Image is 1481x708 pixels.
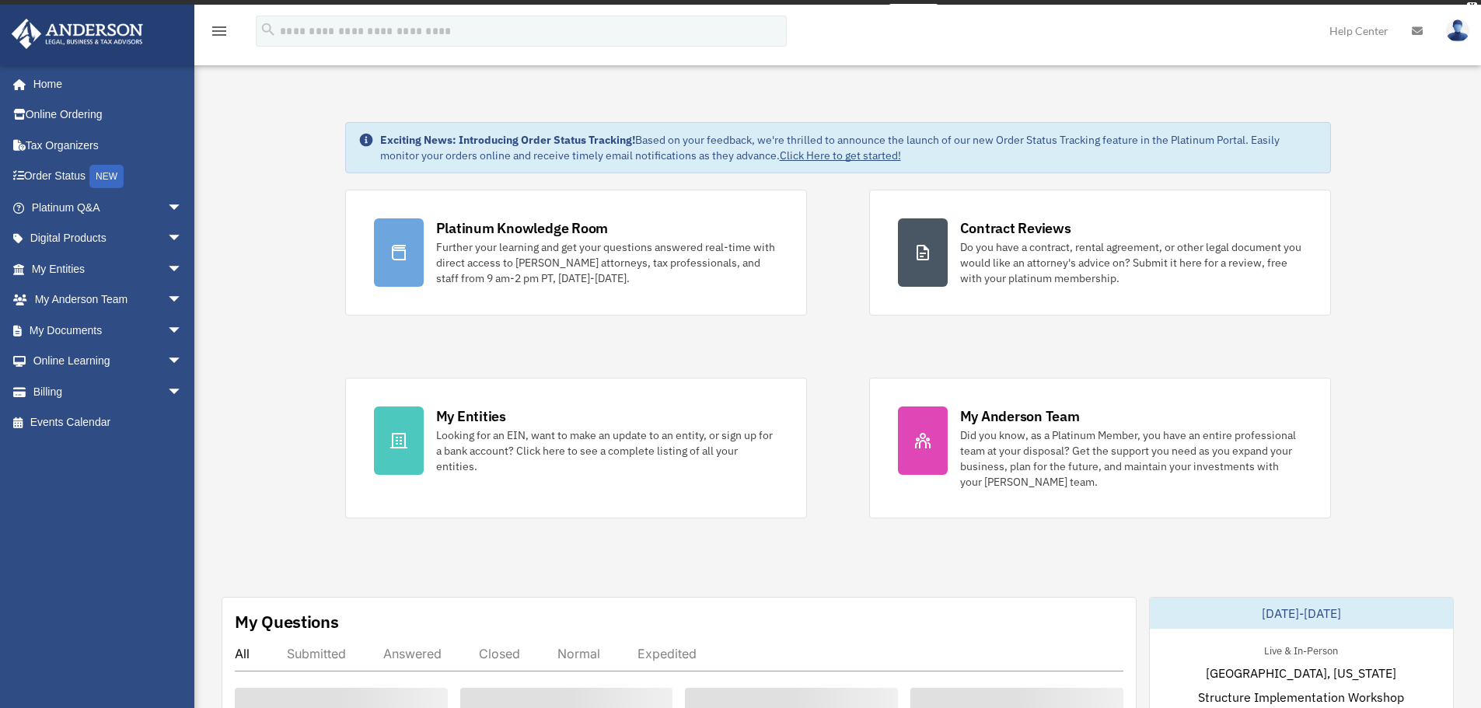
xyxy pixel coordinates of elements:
a: My Anderson Team Did you know, as a Platinum Member, you have an entire professional team at your... [869,378,1331,518]
div: Do you have a contract, rental agreement, or other legal document you would like an attorney's ad... [960,239,1302,286]
div: Expedited [637,646,697,661]
div: My Anderson Team [960,406,1080,426]
div: Contract Reviews [960,218,1071,238]
a: Online Ordering [11,99,206,131]
div: Get a chance to win 6 months of Platinum for free just by filling out this [543,4,883,23]
a: survey [889,4,938,23]
a: Platinum Q&Aarrow_drop_down [11,192,206,223]
a: Events Calendar [11,407,206,438]
div: NEW [89,165,124,188]
div: Live & In-Person [1252,641,1350,657]
a: My Entities Looking for an EIN, want to make an update to an entity, or sign up for a bank accoun... [345,378,807,518]
span: arrow_drop_down [167,253,198,285]
div: close [1467,2,1477,12]
div: Normal [557,646,600,661]
a: Online Learningarrow_drop_down [11,346,206,377]
div: My Entities [436,406,506,426]
a: Order StatusNEW [11,161,206,193]
div: [DATE]-[DATE] [1150,598,1453,629]
div: Based on your feedback, we're thrilled to announce the launch of our new Order Status Tracking fe... [380,132,1318,163]
a: Home [11,68,198,99]
a: Contract Reviews Do you have a contract, rental agreement, or other legal document you would like... [869,190,1331,316]
div: Closed [479,646,520,661]
div: Submitted [287,646,346,661]
i: search [260,21,277,38]
span: arrow_drop_down [167,223,198,255]
div: My Questions [235,610,339,633]
a: Platinum Knowledge Room Further your learning and get your questions answered real-time with dire... [345,190,807,316]
a: Click Here to get started! [780,148,901,162]
img: User Pic [1446,19,1469,42]
div: All [235,646,250,661]
div: Looking for an EIN, want to make an update to an entity, or sign up for a bank account? Click her... [436,427,778,474]
span: arrow_drop_down [167,192,198,224]
span: [GEOGRAPHIC_DATA], [US_STATE] [1206,664,1396,682]
a: Digital Productsarrow_drop_down [11,223,206,254]
div: Platinum Knowledge Room [436,218,609,238]
span: Structure Implementation Workshop [1198,688,1404,706]
span: arrow_drop_down [167,315,198,347]
i: menu [210,22,229,40]
div: Did you know, as a Platinum Member, you have an entire professional team at your disposal? Get th... [960,427,1302,490]
span: arrow_drop_down [167,284,198,316]
strong: Exciting News: Introducing Order Status Tracking! [380,133,635,147]
a: My Anderson Teamarrow_drop_down [11,284,206,316]
span: arrow_drop_down [167,346,198,378]
a: My Documentsarrow_drop_down [11,315,206,346]
a: menu [210,27,229,40]
img: Anderson Advisors Platinum Portal [7,19,148,49]
div: Answered [383,646,442,661]
div: Further your learning and get your questions answered real-time with direct access to [PERSON_NAM... [436,239,778,286]
a: Tax Organizers [11,130,206,161]
span: arrow_drop_down [167,376,198,408]
a: Billingarrow_drop_down [11,376,206,407]
a: My Entitiesarrow_drop_down [11,253,206,284]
